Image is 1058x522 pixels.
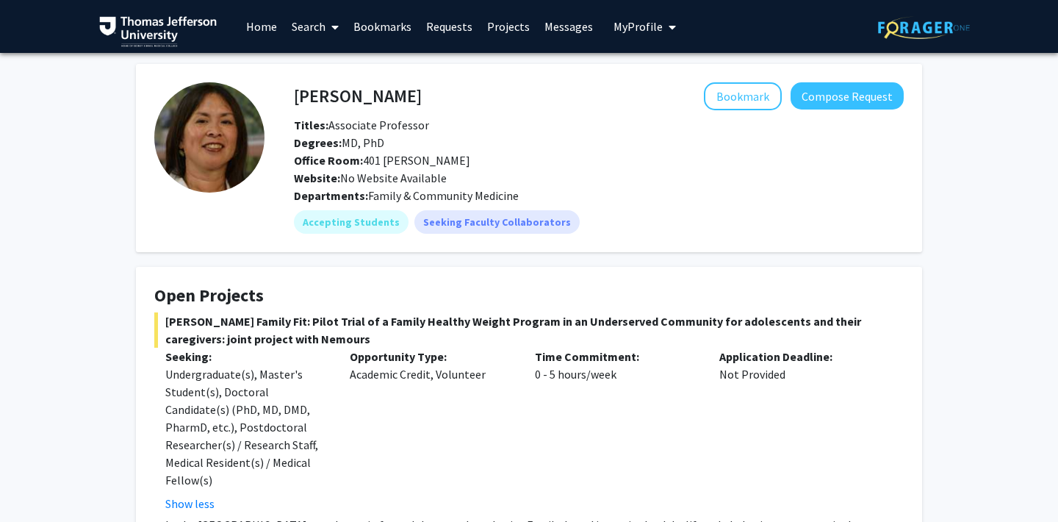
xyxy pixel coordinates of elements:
b: Titles: [294,118,328,132]
p: Application Deadline: [719,348,882,365]
a: Search [284,1,346,52]
span: [PERSON_NAME] Family Fit: Pilot Trial of a Family Healthy Weight Program in an Underserved Commun... [154,312,904,348]
button: Show less [165,495,215,512]
img: Thomas Jefferson University Logo [99,16,217,47]
a: Bookmarks [346,1,419,52]
span: No Website Available [294,171,447,185]
button: Add Cynthia Cheng to Bookmarks [704,82,782,110]
mat-chip: Seeking Faculty Collaborators [414,210,580,234]
img: ForagerOne Logo [878,16,970,39]
h4: Open Projects [154,285,904,307]
iframe: Chat [11,456,62,511]
div: Academic Credit, Volunteer [339,348,523,512]
a: Projects [480,1,537,52]
h4: [PERSON_NAME] [294,82,422,110]
b: Degrees: [294,135,342,150]
div: Not Provided [708,348,893,512]
div: Undergraduate(s), Master's Student(s), Doctoral Candidate(s) (PhD, MD, DMD, PharmD, etc.), Postdo... [165,365,328,489]
mat-chip: Accepting Students [294,210,409,234]
b: Website: [294,171,340,185]
img: Profile Picture [154,82,264,193]
span: Associate Professor [294,118,429,132]
div: 0 - 5 hours/week [524,348,708,512]
b: Departments: [294,188,368,203]
span: 401 [PERSON_NAME] [294,153,470,168]
b: Office Room: [294,153,363,168]
button: Compose Request to Cynthia Cheng [791,82,904,110]
span: My Profile [613,19,663,34]
p: Seeking: [165,348,328,365]
p: Opportunity Type: [350,348,512,365]
a: Messages [537,1,600,52]
a: Home [239,1,284,52]
span: MD, PhD [294,135,384,150]
a: Requests [419,1,480,52]
p: Time Commitment: [535,348,697,365]
span: Family & Community Medicine [368,188,519,203]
